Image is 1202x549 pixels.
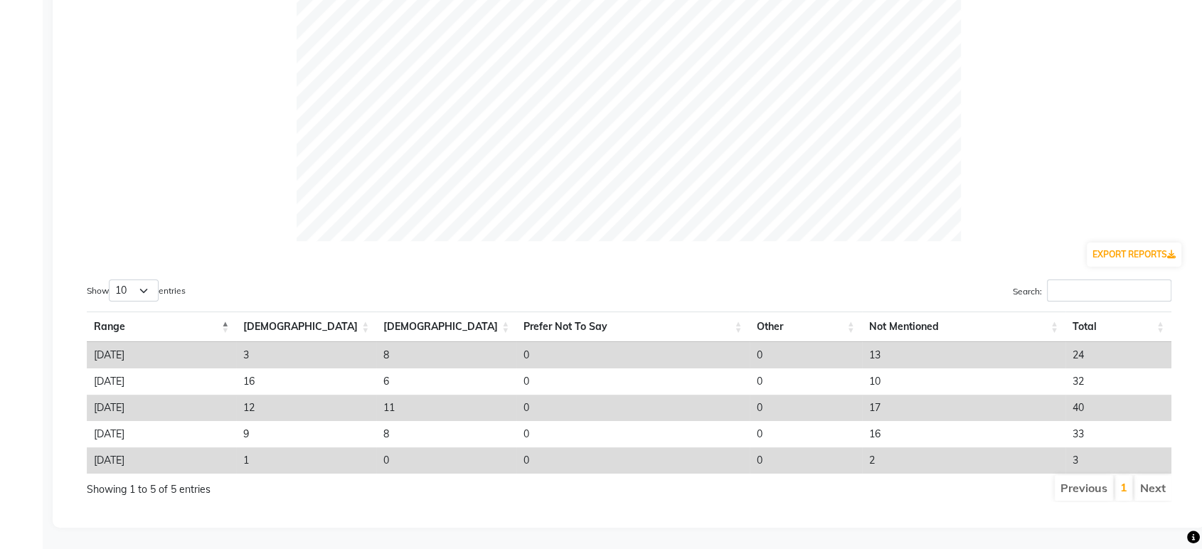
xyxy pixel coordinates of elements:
[749,311,861,342] th: Other: activate to sort column ascending
[87,311,236,342] th: Range: activate to sort column descending
[236,368,376,395] td: 16
[87,447,236,474] td: [DATE]
[236,342,376,368] td: 3
[1013,279,1171,302] label: Search:
[87,279,186,302] label: Show entries
[87,395,236,421] td: [DATE]
[750,395,862,421] td: 0
[1065,368,1171,395] td: 32
[376,447,516,474] td: 0
[109,279,159,302] select: Showentries
[1065,421,1171,447] td: 33
[750,421,862,447] td: 0
[1065,447,1171,474] td: 3
[376,395,516,421] td: 11
[750,447,862,474] td: 0
[236,395,376,421] td: 12
[516,342,749,368] td: 0
[516,421,749,447] td: 0
[862,311,1065,342] th: Not Mentioned: activate to sort column ascending
[516,395,749,421] td: 0
[376,342,516,368] td: 8
[236,311,376,342] th: Male: activate to sort column ascending
[87,421,236,447] td: [DATE]
[376,368,516,395] td: 6
[236,421,376,447] td: 9
[750,368,862,395] td: 0
[516,368,749,395] td: 0
[87,368,236,395] td: [DATE]
[862,368,1065,395] td: 10
[87,474,526,497] div: Showing 1 to 5 of 5 entries
[376,311,516,342] th: Female: activate to sort column ascending
[750,342,862,368] td: 0
[862,447,1065,474] td: 2
[862,342,1065,368] td: 13
[1087,242,1181,267] button: EXPORT REPORTS
[1065,395,1171,421] td: 40
[862,421,1065,447] td: 16
[516,447,749,474] td: 0
[1065,311,1171,342] th: Total: activate to sort column ascending
[236,447,376,474] td: 1
[87,342,236,368] td: [DATE]
[862,395,1065,421] td: 17
[1047,279,1171,302] input: Search:
[1120,480,1127,494] a: 1
[516,311,749,342] th: Prefer Not To Say: activate to sort column ascending
[376,421,516,447] td: 8
[1065,342,1171,368] td: 24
